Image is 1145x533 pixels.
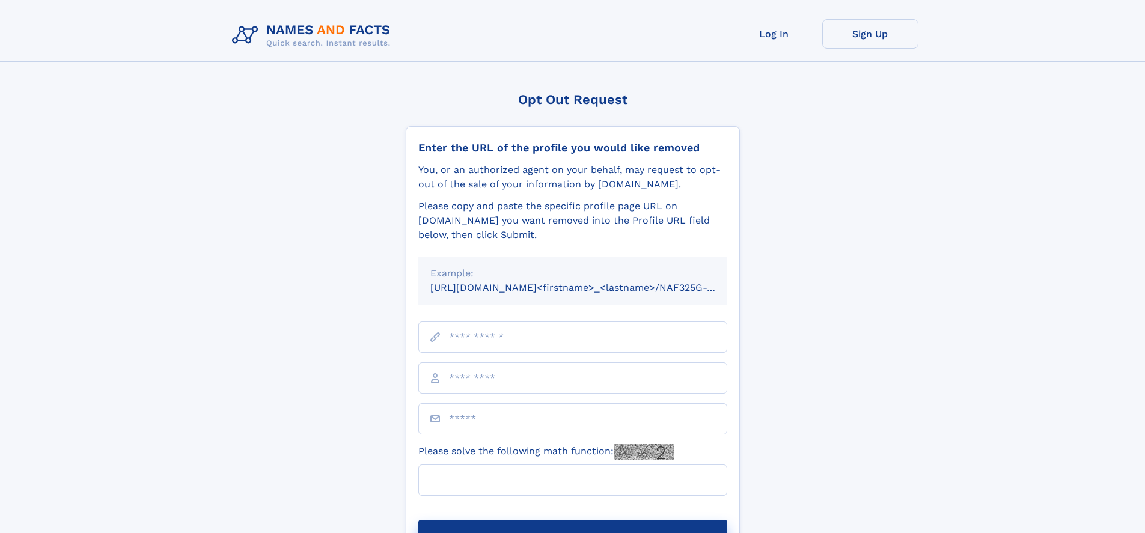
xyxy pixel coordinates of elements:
[406,92,740,107] div: Opt Out Request
[822,19,918,49] a: Sign Up
[418,199,727,242] div: Please copy and paste the specific profile page URL on [DOMAIN_NAME] you want removed into the Pr...
[227,19,400,52] img: Logo Names and Facts
[430,266,715,281] div: Example:
[726,19,822,49] a: Log In
[418,444,674,460] label: Please solve the following math function:
[430,282,750,293] small: [URL][DOMAIN_NAME]<firstname>_<lastname>/NAF325G-xxxxxxxx
[418,163,727,192] div: You, or an authorized agent on your behalf, may request to opt-out of the sale of your informatio...
[418,141,727,154] div: Enter the URL of the profile you would like removed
